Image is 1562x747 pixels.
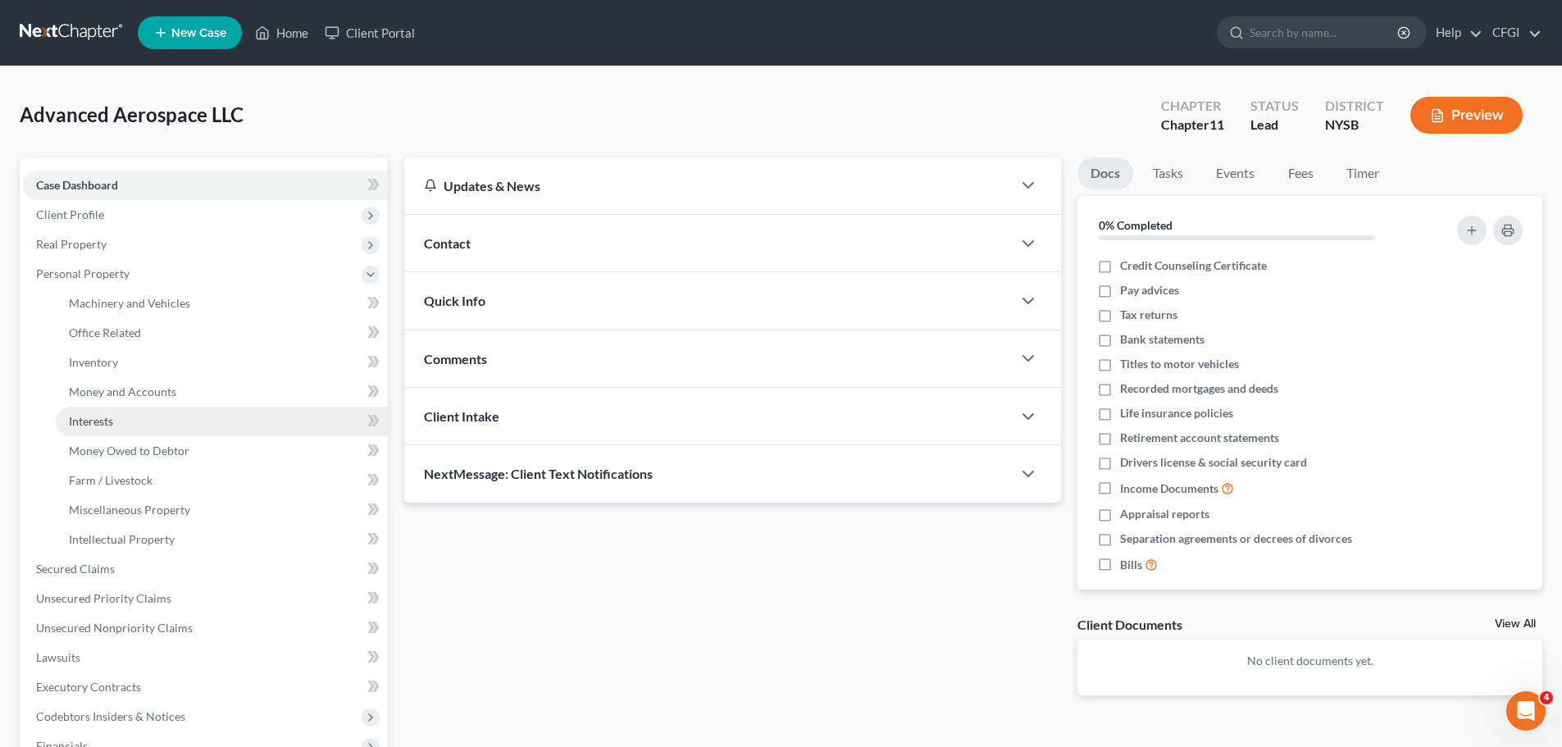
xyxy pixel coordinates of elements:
span: New Case [171,27,226,39]
a: Executory Contracts [23,672,388,702]
p: No client documents yet. [1091,653,1529,669]
div: Status [1250,97,1299,116]
span: Miscellaneous Property [69,503,190,517]
span: Client Intake [424,408,499,424]
span: Contact [424,235,471,251]
span: Pay advices [1120,282,1179,298]
a: Client Portal [316,18,423,48]
div: NYSB [1325,116,1384,134]
a: Farm / Livestock [56,466,388,495]
span: Executory Contracts [36,680,141,694]
span: Tax returns [1120,307,1177,323]
a: Machinery and Vehicles [56,289,388,318]
a: Money and Accounts [56,377,388,407]
span: Appraisal reports [1120,506,1209,522]
a: Unsecured Nonpriority Claims [23,613,388,643]
iframe: Intercom live chat [1506,691,1546,731]
span: Lawsuits [36,650,80,664]
div: Chapter [1161,97,1224,116]
a: Home [247,18,316,48]
span: Drivers license & social security card [1120,454,1307,471]
a: Interests [56,407,388,436]
span: Unsecured Priority Claims [36,591,171,605]
span: Titles to motor vehicles [1120,356,1239,372]
span: 4 [1540,691,1553,704]
span: Farm / Livestock [69,473,153,487]
span: Real Property [36,237,107,251]
span: Comments [424,351,487,367]
span: Money and Accounts [69,385,176,399]
span: Bills [1120,557,1142,573]
button: Preview [1410,97,1523,134]
a: Fees [1274,157,1327,189]
a: Case Dashboard [23,171,388,200]
div: Updates & News [424,177,992,194]
div: Lead [1250,116,1299,134]
span: Life insurance policies [1120,405,1233,421]
span: Retirement account statements [1120,430,1279,446]
div: District [1325,97,1384,116]
input: Search by name... [1250,17,1400,48]
a: Tasks [1140,157,1196,189]
a: Intellectual Property [56,525,388,554]
span: Codebtors Insiders & Notices [36,709,185,723]
a: Unsecured Priority Claims [23,584,388,613]
span: Advanced Aerospace LLC [20,102,244,126]
a: Docs [1077,157,1133,189]
a: Miscellaneous Property [56,495,388,525]
span: Intellectual Property [69,532,175,546]
span: Secured Claims [36,562,115,576]
a: Lawsuits [23,643,388,672]
a: Events [1203,157,1268,189]
span: Quick Info [424,293,485,308]
span: Client Profile [36,207,104,221]
span: Personal Property [36,266,130,280]
strong: 0% Completed [1099,218,1173,232]
span: Machinery and Vehicles [69,296,190,310]
span: Income Documents [1120,481,1218,497]
a: Money Owed to Debtor [56,436,388,466]
span: Interests [69,414,113,428]
span: Office Related [69,326,141,339]
span: Case Dashboard [36,178,118,192]
span: 11 [1209,116,1224,132]
a: CFGI [1484,18,1542,48]
div: Chapter [1161,116,1224,134]
span: NextMessage: Client Text Notifications [424,466,653,481]
div: Client Documents [1077,616,1182,633]
span: Credit Counseling Certificate [1120,257,1267,274]
a: Timer [1333,157,1392,189]
a: Secured Claims [23,554,388,584]
a: Inventory [56,348,388,377]
span: Money Owed to Debtor [69,444,189,458]
span: Recorded mortgages and deeds [1120,380,1278,397]
span: Separation agreements or decrees of divorces [1120,531,1352,547]
span: Bank statements [1120,331,1205,348]
a: Help [1428,18,1482,48]
a: Office Related [56,318,388,348]
span: Unsecured Nonpriority Claims [36,621,193,635]
a: View All [1495,618,1536,630]
span: Inventory [69,355,118,369]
